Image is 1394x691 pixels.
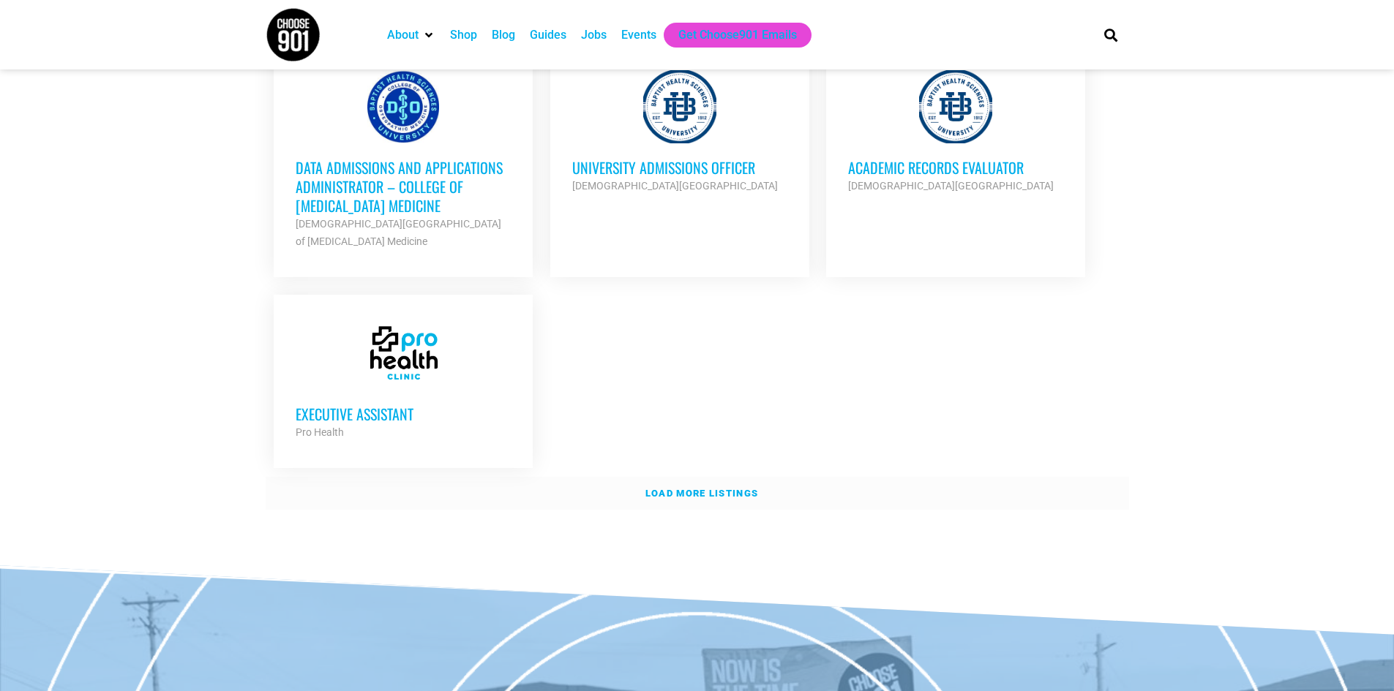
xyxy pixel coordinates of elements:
a: About [387,26,419,44]
a: Executive Assistant Pro Health [274,295,533,463]
a: Guides [530,26,566,44]
strong: [DEMOGRAPHIC_DATA][GEOGRAPHIC_DATA] [848,180,1054,192]
a: Shop [450,26,477,44]
a: Jobs [581,26,607,44]
a: Blog [492,26,515,44]
strong: [DEMOGRAPHIC_DATA][GEOGRAPHIC_DATA] [572,180,778,192]
strong: Load more listings [645,488,758,499]
a: Load more listings [266,477,1129,510]
a: University Admissions Officer [DEMOGRAPHIC_DATA][GEOGRAPHIC_DATA] [550,48,809,216]
strong: [DEMOGRAPHIC_DATA][GEOGRAPHIC_DATA] of [MEDICAL_DATA] Medicine [296,218,501,247]
h3: University Admissions Officer [572,158,787,177]
a: Events [621,26,656,44]
a: Academic Records Evaluator [DEMOGRAPHIC_DATA][GEOGRAPHIC_DATA] [826,48,1085,216]
div: About [380,23,443,48]
nav: Main nav [380,23,1079,48]
h3: Data Admissions and Applications Administrator – College of [MEDICAL_DATA] Medicine [296,158,511,215]
a: Data Admissions and Applications Administrator – College of [MEDICAL_DATA] Medicine [DEMOGRAPHIC_... [274,48,533,272]
strong: Pro Health [296,426,344,438]
h3: Executive Assistant [296,404,511,423]
a: Get Choose901 Emails [678,26,797,44]
h3: Academic Records Evaluator [848,158,1063,177]
div: Search [1098,23,1123,47]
